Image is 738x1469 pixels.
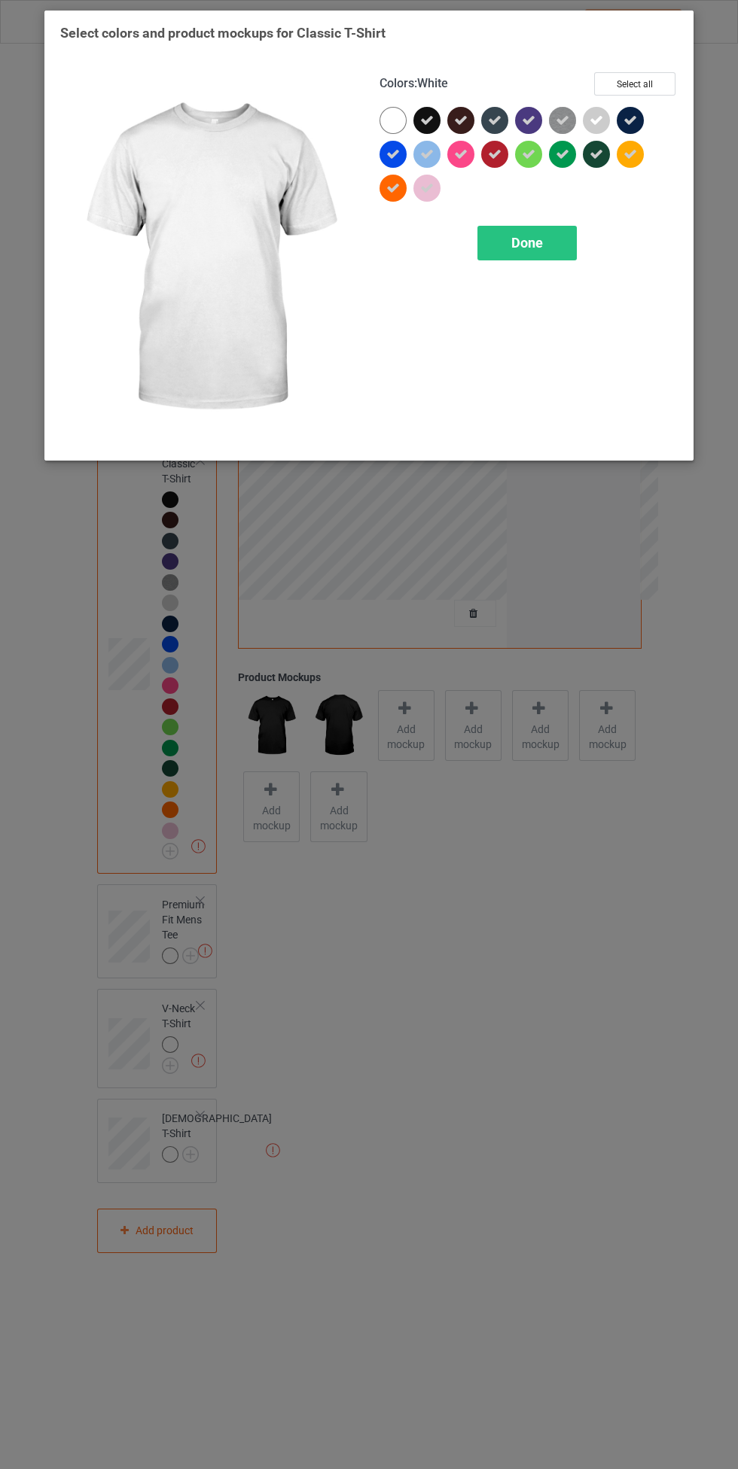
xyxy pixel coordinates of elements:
span: White [417,76,448,90]
img: regular.jpg [60,72,358,445]
span: Done [511,235,543,251]
img: heather_texture.png [549,107,576,134]
span: Select colors and product mockups for Classic T-Shirt [60,25,386,41]
button: Select all [594,72,675,96]
span: Colors [380,76,414,90]
h4: : [380,76,448,92]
